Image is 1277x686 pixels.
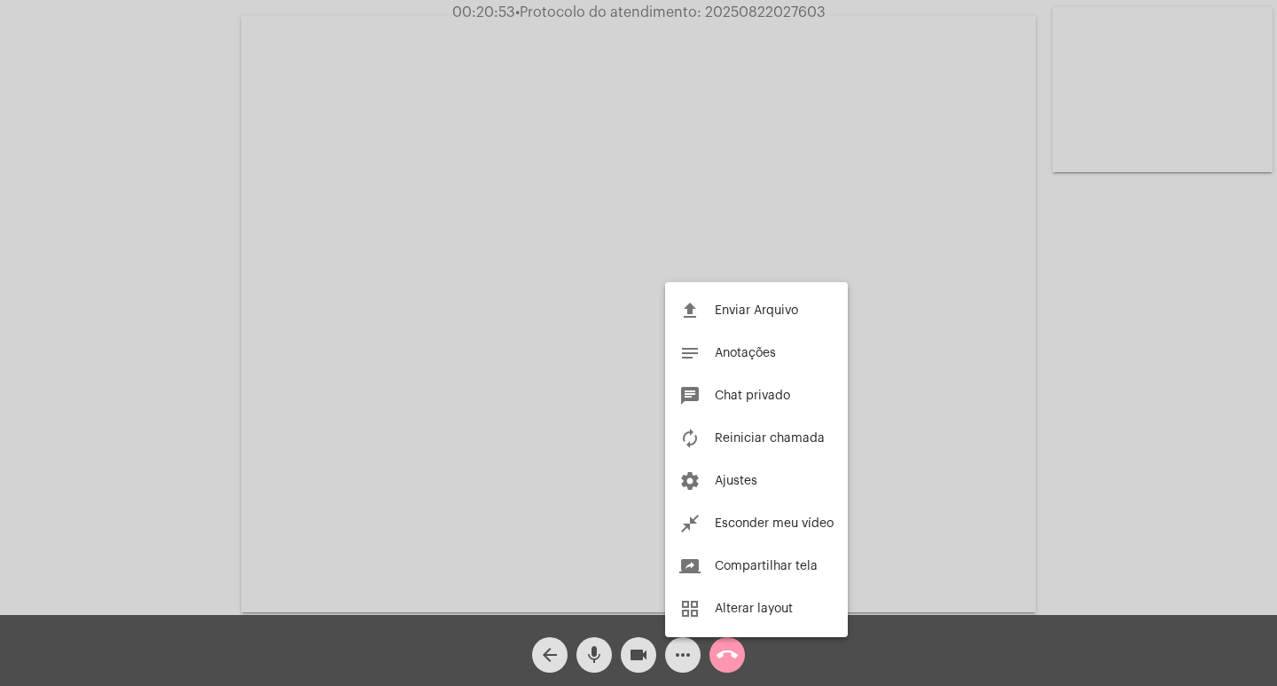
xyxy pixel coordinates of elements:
span: Esconder meu vídeo [715,517,834,530]
span: Chat privado [715,390,790,402]
span: Enviar Arquivo [715,304,798,317]
mat-icon: autorenew [679,428,701,449]
mat-icon: close_fullscreen [679,513,701,534]
mat-icon: grid_view [679,598,701,619]
span: Anotações [715,347,776,359]
span: Alterar layout [715,603,793,615]
mat-icon: notes [679,343,701,364]
span: Ajustes [715,475,757,487]
span: Reiniciar chamada [715,432,825,445]
mat-icon: settings [679,470,701,492]
mat-icon: screen_share [679,556,701,577]
mat-icon: chat [679,385,701,406]
mat-icon: file_upload [679,300,701,321]
span: Compartilhar tela [715,560,818,572]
